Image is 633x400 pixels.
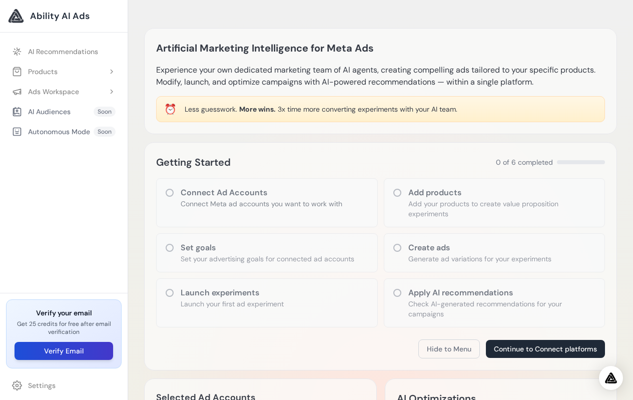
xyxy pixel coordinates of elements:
[181,187,342,199] h3: Connect Ad Accounts
[408,187,597,199] h3: Add products
[181,242,354,254] h3: Set goals
[6,83,122,101] button: Ads Workspace
[181,199,342,209] p: Connect Meta ad accounts you want to work with
[12,107,71,117] div: AI Audiences
[94,127,116,137] span: Soon
[599,366,623,390] div: Open Intercom Messenger
[6,43,122,61] a: AI Recommendations
[12,87,79,97] div: Ads Workspace
[12,67,58,77] div: Products
[418,339,480,358] button: Hide to Menu
[15,308,113,318] h3: Verify your email
[408,299,597,319] p: Check AI-generated recommendations for your campaigns
[156,154,231,170] h2: Getting Started
[496,157,553,167] span: 0 of 6 completed
[408,287,597,299] h3: Apply AI recommendations
[8,8,120,24] a: Ability AI Ads
[185,105,237,114] span: Less guesswork.
[181,299,284,309] p: Launch your first ad experiment
[408,242,551,254] h3: Create ads
[6,63,122,81] button: Products
[408,199,597,219] p: Add your products to create value proposition experiments
[156,40,374,56] h1: Artificial Marketing Intelligence for Meta Ads
[12,127,90,137] div: Autonomous Mode
[486,340,605,358] button: Continue to Connect platforms
[181,254,354,264] p: Set your advertising goals for connected ad accounts
[94,107,116,117] span: Soon
[239,105,276,114] span: More wins.
[6,376,122,394] a: Settings
[15,320,113,336] p: Get 25 credits for free after email verification
[278,105,457,114] span: 3x time more converting experiments with your AI team.
[156,64,605,88] p: Experience your own dedicated marketing team of AI agents, creating compelling ads tailored to yo...
[181,287,284,299] h3: Launch experiments
[408,254,551,264] p: Generate ad variations for your experiments
[30,9,90,23] span: Ability AI Ads
[15,342,113,360] button: Verify Email
[164,102,177,116] div: ⏰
